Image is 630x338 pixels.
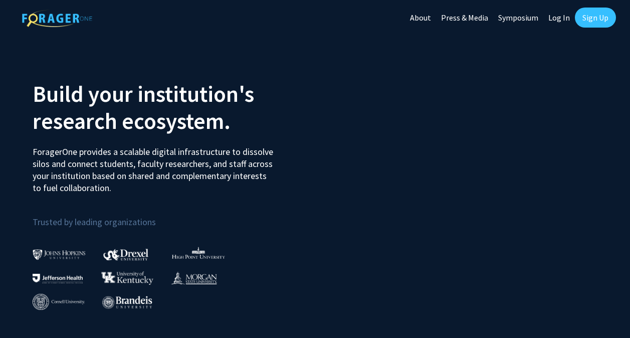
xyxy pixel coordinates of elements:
[171,271,217,284] img: Morgan State University
[101,271,153,285] img: University of Kentucky
[33,274,83,283] img: Thomas Jefferson University
[172,247,225,259] img: High Point University
[33,80,308,134] h2: Build your institution's research ecosystem.
[33,202,308,230] p: Trusted by leading organizations
[33,138,275,194] p: ForagerOne provides a scalable digital infrastructure to dissolve silos and connect students, fac...
[33,294,85,310] img: Cornell University
[575,8,616,28] a: Sign Up
[33,249,86,260] img: Johns Hopkins University
[102,296,152,308] img: Brandeis University
[103,249,148,260] img: Drexel University
[22,10,92,27] img: ForagerOne Logo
